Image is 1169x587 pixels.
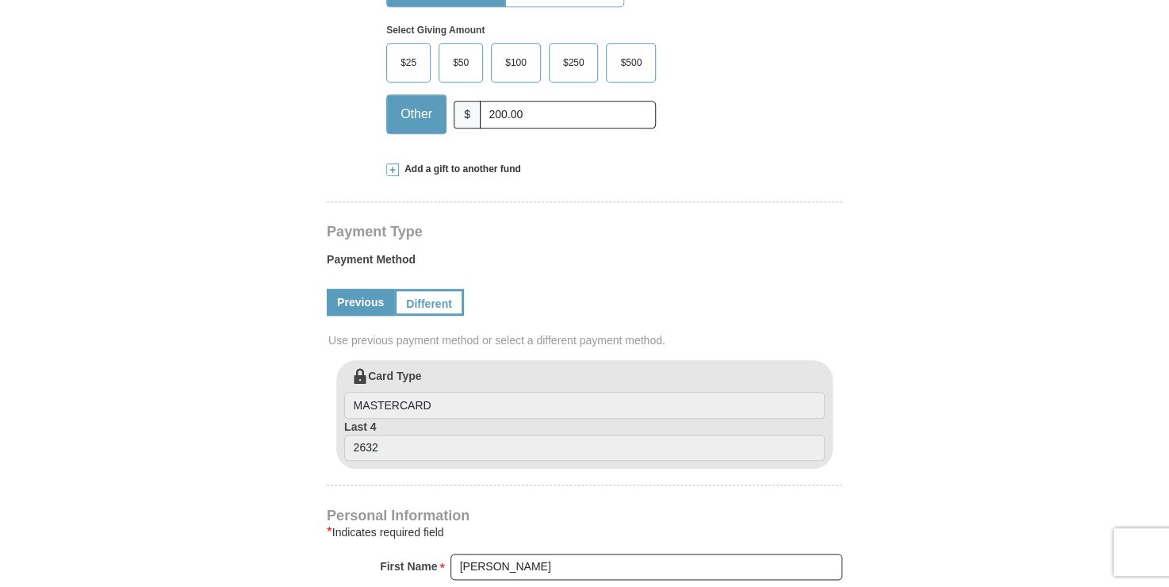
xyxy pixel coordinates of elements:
[394,289,464,316] a: Different
[327,251,842,275] label: Payment Method
[445,51,477,75] span: $50
[454,101,481,129] span: $
[344,419,825,462] label: Last 4
[327,509,842,522] h4: Personal Information
[399,163,521,176] span: Add a gift to another fund
[555,51,592,75] span: $250
[480,101,656,129] input: Other Amount
[393,102,440,126] span: Other
[327,225,842,238] h4: Payment Type
[612,51,650,75] span: $500
[386,25,485,36] strong: Select Giving Amount
[380,555,437,577] strong: First Name
[327,523,842,542] div: Indicates required field
[344,392,825,419] input: Card Type
[344,435,825,462] input: Last 4
[328,332,844,348] span: Use previous payment method or select a different payment method.
[497,51,535,75] span: $100
[344,368,825,419] label: Card Type
[393,51,424,75] span: $25
[327,289,394,316] a: Previous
